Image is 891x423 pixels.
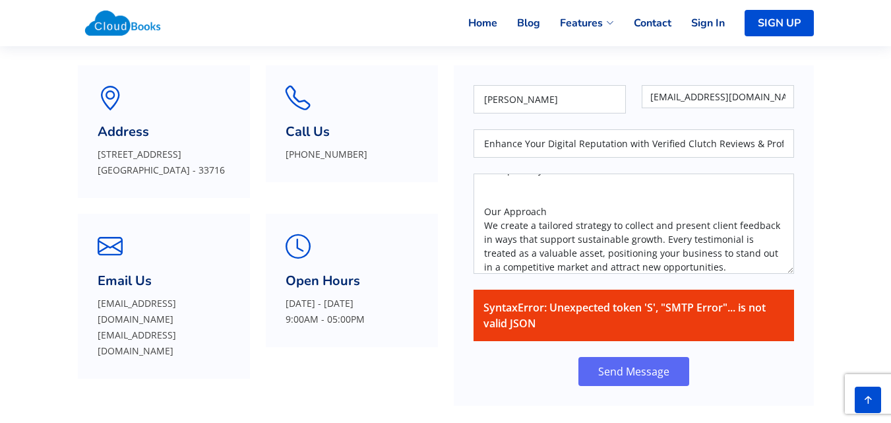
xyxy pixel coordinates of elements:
a: Home [448,9,497,38]
a: Blog [497,9,540,38]
div: SyntaxError: Unexpected token 'S', "SMTP Error"... is not valid JSON [474,290,794,341]
h3: Open Hours [286,273,418,289]
h3: Call Us [286,124,418,140]
input: Your Name [474,85,626,114]
p: [STREET_ADDRESS] [GEOGRAPHIC_DATA] - 33716 [98,146,230,178]
a: Features [540,9,614,38]
p: [PHONE_NUMBER] [286,146,418,162]
a: Contact [614,9,671,38]
input: Your Email [642,85,794,108]
input: Subject [474,129,794,158]
h3: Address [98,124,230,140]
a: SIGN UP [745,10,814,36]
a: Sign In [671,9,725,38]
p: [EMAIL_ADDRESS][DOMAIN_NAME] [EMAIL_ADDRESS][DOMAIN_NAME] [98,296,230,359]
p: [DATE] - [DATE] 9:00AM - 05:00PM [286,296,418,327]
img: Cloudbooks Logo [78,3,168,43]
span: Features [560,15,603,31]
button: Send Message [578,357,689,386]
h3: Email Us [98,273,230,289]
